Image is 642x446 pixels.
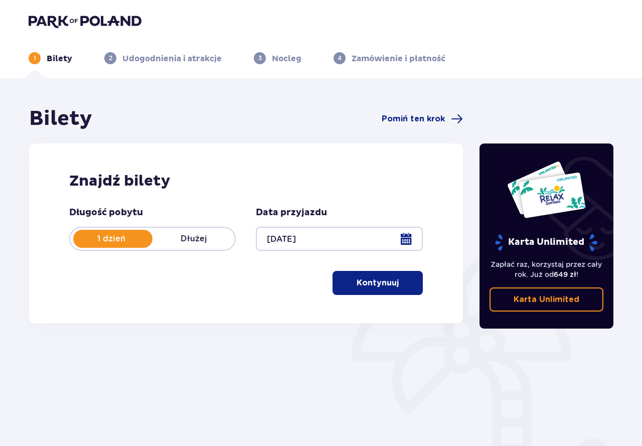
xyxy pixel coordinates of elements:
p: 4 [338,54,342,63]
p: Data przyjazdu [256,207,327,219]
p: Długość pobytu [69,207,143,219]
p: Karta Unlimited [494,234,598,251]
p: Zamówienie i płatność [352,53,445,64]
p: 3 [258,54,262,63]
p: Zapłać raz, korzystaj przez cały rok. Już od ! [490,259,604,279]
img: Park of Poland logo [29,14,141,28]
h2: Znajdź bilety [69,172,423,191]
p: Dłużej [152,233,235,244]
p: Bilety [47,53,72,64]
span: 649 zł [554,270,576,278]
p: 1 dzień [70,233,152,244]
span: Pomiń ten krok [382,113,445,124]
p: Nocleg [272,53,301,64]
button: Kontynuuj [333,271,423,295]
p: Karta Unlimited [514,294,579,305]
a: Karta Unlimited [490,287,604,312]
p: 2 [109,54,112,63]
p: 1 [34,54,36,63]
h1: Bilety [29,106,92,131]
p: Udogodnienia i atrakcje [122,53,222,64]
p: Kontynuuj [357,277,399,288]
a: Pomiń ten krok [382,113,463,125]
